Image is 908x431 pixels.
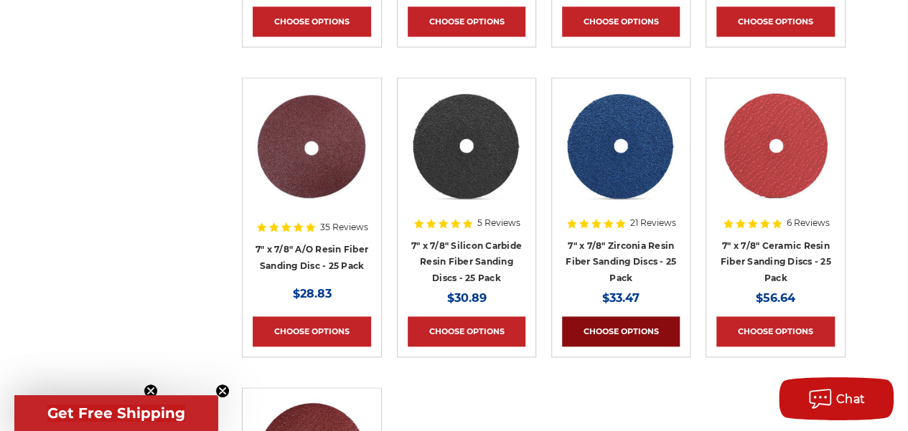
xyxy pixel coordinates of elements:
[562,88,680,206] a: 7 inch zirconia resin fiber disc
[256,244,368,271] a: 7" x 7/8" A/O Resin Fiber Sanding Disc - 25 Pack
[409,88,524,203] img: 7 Inch Silicon Carbide Resin Fiber Disc
[602,291,640,305] span: $33.47
[411,240,522,283] a: 7" x 7/8" Silicon Carbide Resin Fiber Sanding Discs - 25 Pack
[721,240,831,283] a: 7" x 7/8" Ceramic Resin Fiber Sanding Discs - 25 Pack
[756,291,795,305] span: $56.64
[408,6,525,37] a: Choose Options
[254,88,369,203] img: 7 inch aluminum oxide resin fiber disc
[253,6,370,37] a: Choose Options
[562,6,680,37] a: Choose Options
[144,384,158,398] button: Close teaser
[253,316,370,346] a: Choose Options
[47,404,185,422] span: Get Free Shipping
[215,384,230,398] button: Close teaser
[14,395,218,431] div: Get Free ShippingClose teaser
[779,377,894,420] button: Chat
[787,219,830,227] span: 6 Reviews
[716,316,834,346] a: Choose Options
[563,88,678,203] img: 7 inch zirconia resin fiber disc
[253,88,370,206] a: 7 inch aluminum oxide resin fiber disc
[836,392,866,406] span: Chat
[477,219,520,227] span: 5 Reviews
[408,316,525,346] a: Choose Options
[719,88,833,203] img: 7 inch ceramic resin fiber disc
[446,291,486,305] span: $30.89
[716,88,834,206] a: 7 inch ceramic resin fiber disc
[630,219,676,227] span: 21 Reviews
[408,88,525,206] a: 7 Inch Silicon Carbide Resin Fiber Disc
[562,316,680,346] a: Choose Options
[716,6,834,37] a: Choose Options
[292,287,331,300] span: $28.83
[320,223,368,232] span: 35 Reviews
[566,240,676,283] a: 7" x 7/8" Zirconia Resin Fiber Sanding Discs - 25 Pack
